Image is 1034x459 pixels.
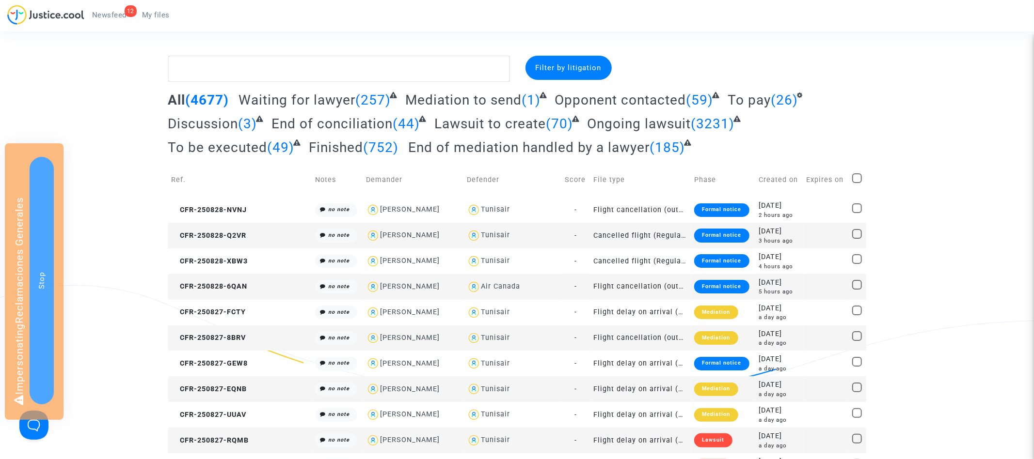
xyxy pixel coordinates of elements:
div: Tunisair [481,334,510,342]
span: Finished [309,139,363,155]
td: Expires on [803,163,849,197]
img: icon-user.svg [467,433,481,447]
span: (3231) [691,116,734,132]
div: a day ago [759,313,800,321]
span: Waiting for lawyer [239,92,355,108]
div: [PERSON_NAME] [380,410,440,418]
td: Created on [755,163,803,197]
div: a day ago [759,339,800,347]
td: Demander [363,163,463,197]
img: icon-user.svg [366,254,380,268]
td: Cancelled flight (Regulation EC 261/2004) [590,248,691,274]
td: Flight cancellation (outside of EU - Montreal Convention) [590,325,691,351]
div: Tunisair [481,436,510,444]
span: Lawsuit to create [434,116,546,132]
img: icon-user.svg [467,408,481,422]
span: (26) [771,92,798,108]
i: no note [328,411,350,417]
div: [DATE] [759,226,800,237]
span: - [575,385,577,393]
img: icon-user.svg [467,254,481,268]
i: no note [328,283,350,290]
div: Formal notice [694,357,749,370]
div: Tunisair [481,308,510,316]
i: no note [328,385,350,392]
span: CFR-250828-XBW3 [172,257,248,265]
div: [PERSON_NAME] [380,436,440,444]
span: All [168,92,186,108]
div: Formal notice [694,203,749,217]
div: [PERSON_NAME] [380,282,440,291]
td: Flight cancellation (outside of EU - Montreal Convention) [590,197,691,223]
div: [PERSON_NAME] [380,334,440,342]
div: [PERSON_NAME] [380,205,440,214]
div: [PERSON_NAME] [380,257,440,265]
td: Flight delay on arrival (outside of EU - Montreal Convention) [590,402,691,428]
span: (44) [393,116,420,132]
div: [PERSON_NAME] [380,359,440,367]
span: (1) [522,92,541,108]
button: Stop [30,157,54,404]
div: [DATE] [759,380,800,390]
span: Ongoing lawsuit [587,116,691,132]
div: [PERSON_NAME] [380,385,440,393]
div: [DATE] [759,405,800,416]
span: - [575,282,577,291]
div: a day ago [759,416,800,424]
img: icon-user.svg [366,382,380,396]
span: (257) [355,92,391,108]
div: 12 [125,5,137,17]
i: no note [328,232,350,238]
div: Mediation [694,306,738,319]
span: - [575,308,577,316]
span: Newsfeed [92,11,127,19]
span: CFR-250827-UUAV [172,411,247,419]
div: Formal notice [694,229,749,242]
td: Score [561,163,590,197]
div: 5 hours ago [759,288,800,296]
span: (49) [268,139,295,155]
div: [DATE] [759,200,800,211]
i: no note [328,309,350,315]
span: CFR-250827-FCTY [172,308,246,316]
span: Discussion [168,116,239,132]
span: Filter by litigation [536,63,602,72]
span: End of mediation handled by a lawyer [408,139,650,155]
img: icon-user.svg [467,382,481,396]
span: CFR-250827-EQNB [172,385,247,393]
a: My files [134,8,177,22]
div: a day ago [759,365,800,373]
div: [DATE] [759,277,800,288]
td: Notes [312,163,363,197]
img: icon-user.svg [467,306,481,320]
img: icon-user.svg [366,229,380,243]
img: icon-user.svg [366,306,380,320]
i: no note [328,360,350,366]
span: - [575,411,577,419]
span: CFR-250827-GEW8 [172,359,248,367]
span: (59) [686,92,713,108]
span: My files [142,11,170,19]
a: 12Newsfeed [84,8,134,22]
div: 3 hours ago [759,237,800,245]
div: [DATE] [759,303,800,314]
td: Defender [463,163,561,197]
img: icon-user.svg [366,356,380,370]
div: Tunisair [481,257,510,265]
td: Flight delay on arrival (outside of EU - Montreal Convention) [590,376,691,402]
div: Tunisair [481,205,510,214]
span: Mediation to send [405,92,522,108]
td: File type [590,163,691,197]
i: no note [328,258,350,264]
div: Tunisair [481,231,510,239]
span: - [575,334,577,342]
i: no note [328,206,350,213]
div: Mediation [694,408,738,422]
div: Formal notice [694,254,749,268]
span: CFR-250828-NVNJ [172,206,247,214]
img: icon-user.svg [366,203,380,217]
span: To be executed [168,139,268,155]
div: [DATE] [759,354,800,365]
div: Tunisair [481,359,510,367]
span: - [575,436,577,444]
